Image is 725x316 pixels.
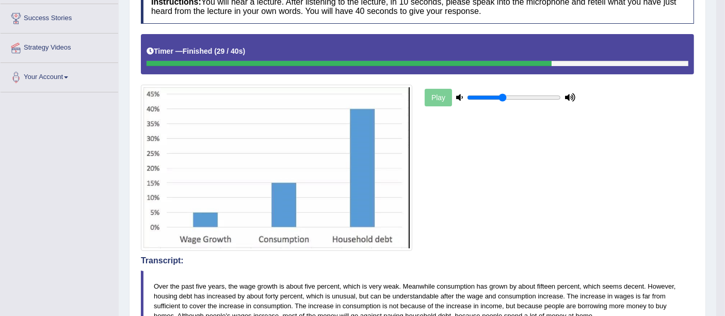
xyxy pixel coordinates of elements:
h5: Timer — [147,48,245,55]
b: ( [214,47,217,55]
a: Your Account [1,63,118,89]
a: Success Stories [1,4,118,30]
b: Finished [183,47,213,55]
a: Strategy Videos [1,34,118,59]
h4: Transcript: [141,256,694,265]
b: ) [243,47,246,55]
b: 29 / 40s [217,47,243,55]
